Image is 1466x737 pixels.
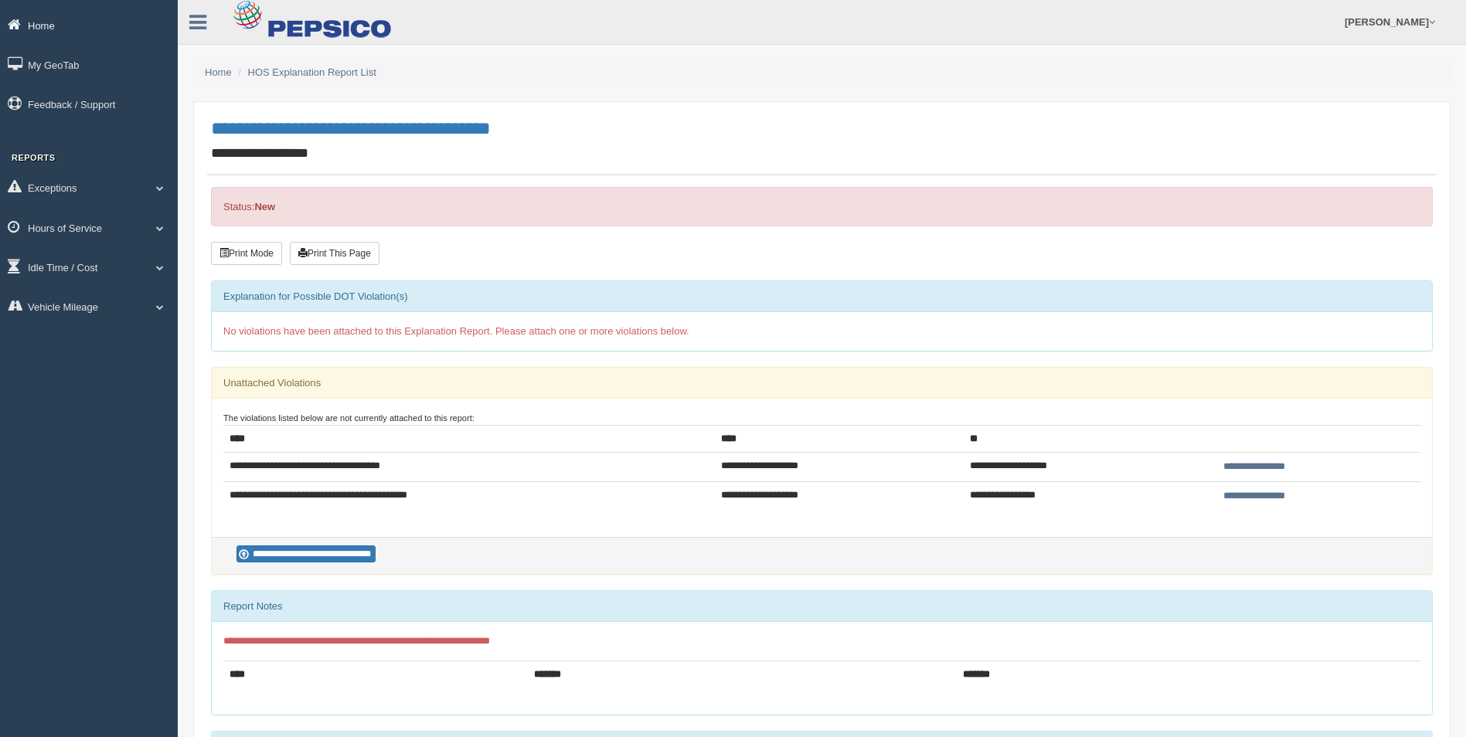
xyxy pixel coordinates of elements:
[212,591,1432,622] div: Report Notes
[212,368,1432,399] div: Unattached Violations
[211,242,282,265] button: Print Mode
[223,325,689,337] span: No violations have been attached to this Explanation Report. Please attach one or more violations...
[248,66,376,78] a: HOS Explanation Report List
[212,281,1432,312] div: Explanation for Possible DOT Violation(s)
[254,201,275,212] strong: New
[223,413,474,423] small: The violations listed below are not currently attached to this report:
[211,187,1433,226] div: Status:
[205,66,232,78] a: Home
[290,242,379,265] button: Print This Page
